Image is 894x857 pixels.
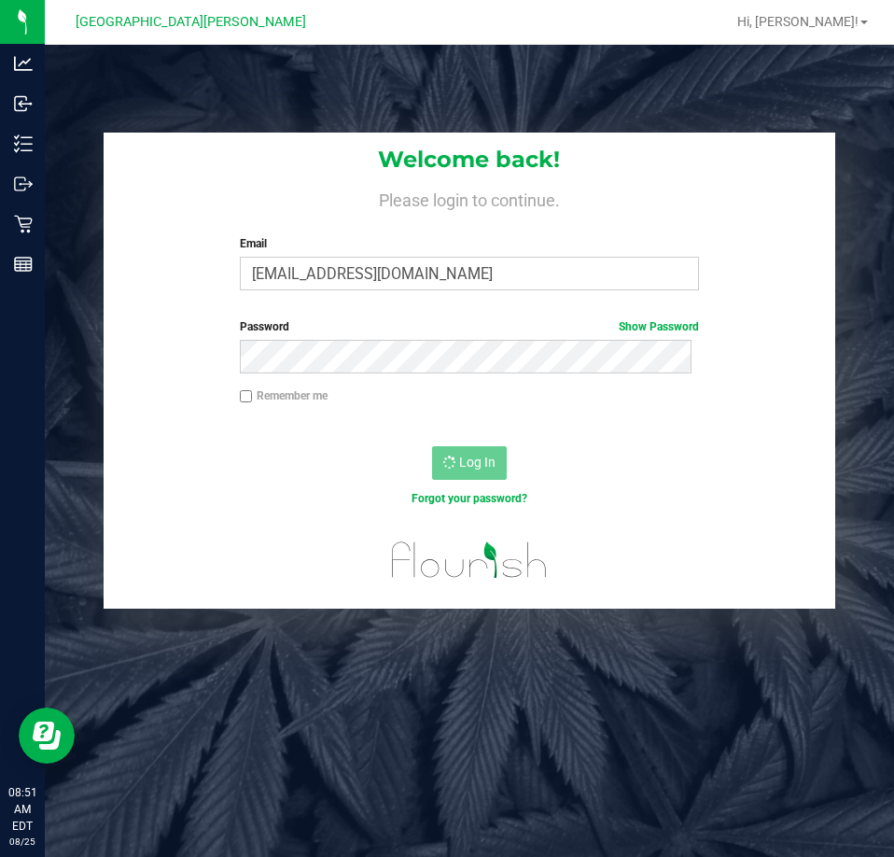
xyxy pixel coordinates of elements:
p: 08/25 [8,835,36,849]
label: Email [240,235,699,252]
label: Remember me [240,387,328,404]
a: Show Password [619,320,699,333]
p: 08:51 AM EDT [8,784,36,835]
inline-svg: Analytics [14,54,33,73]
h4: Please login to continue. [104,187,834,209]
inline-svg: Reports [14,255,33,274]
input: Remember me [240,390,253,403]
button: Log In [432,446,507,480]
span: Hi, [PERSON_NAME]! [737,14,859,29]
span: Log In [459,455,496,470]
iframe: Resource center [19,708,75,764]
inline-svg: Inbound [14,94,33,113]
img: flourish_logo.svg [378,527,561,594]
inline-svg: Inventory [14,134,33,153]
span: [GEOGRAPHIC_DATA][PERSON_NAME] [76,14,306,30]
span: Password [240,320,289,333]
h1: Welcome back! [104,148,834,172]
inline-svg: Retail [14,215,33,233]
a: Forgot your password? [412,492,527,505]
inline-svg: Outbound [14,175,33,193]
